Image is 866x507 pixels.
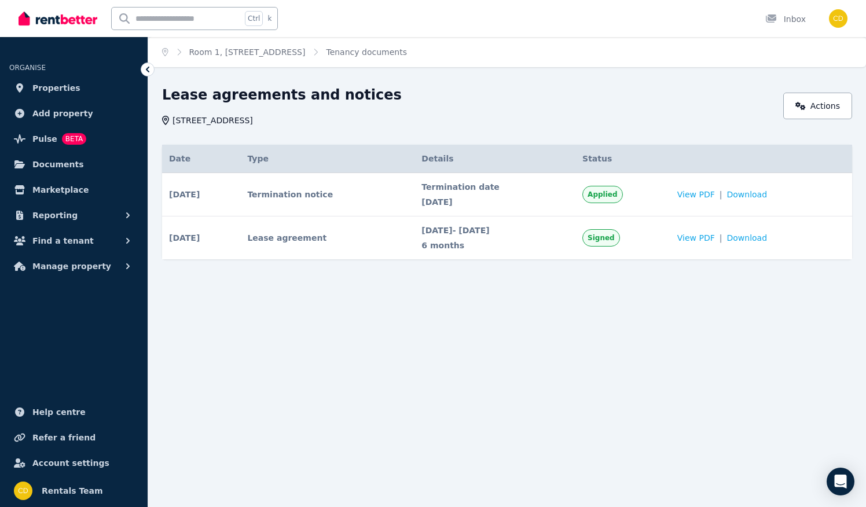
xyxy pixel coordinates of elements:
[9,401,138,424] a: Help centre
[421,196,568,208] span: [DATE]
[421,225,568,236] span: [DATE] - [DATE]
[720,189,722,200] span: |
[42,484,103,498] span: Rentals Team
[9,76,138,100] a: Properties
[677,232,715,244] span: View PDF
[32,183,89,197] span: Marketplace
[9,426,138,449] a: Refer a friend
[240,173,414,216] td: Termination notice
[62,133,86,145] span: BETA
[162,86,402,104] h1: Lease agreements and notices
[9,127,138,150] a: PulseBETA
[9,229,138,252] button: Find a tenant
[169,232,200,244] span: [DATE]
[827,468,854,495] div: Open Intercom Messenger
[9,204,138,227] button: Reporting
[720,232,722,244] span: |
[240,145,414,173] th: Type
[9,451,138,475] a: Account settings
[32,208,78,222] span: Reporting
[32,431,96,444] span: Refer a friend
[162,145,240,173] th: Date
[677,189,715,200] span: View PDF
[32,132,57,146] span: Pulse
[588,233,615,243] span: Signed
[9,153,138,176] a: Documents
[32,456,109,470] span: Account settings
[148,37,421,67] nav: Breadcrumb
[173,115,253,126] span: [STREET_ADDRESS]
[726,232,767,244] span: Download
[421,181,568,193] span: Termination date
[765,13,806,25] div: Inbox
[9,64,46,72] span: ORGANISE
[240,216,414,260] td: Lease agreement
[414,145,575,173] th: Details
[32,81,80,95] span: Properties
[267,14,271,23] span: k
[245,11,263,26] span: Ctrl
[32,234,94,248] span: Find a tenant
[169,189,200,200] span: [DATE]
[588,190,617,199] span: Applied
[9,102,138,125] a: Add property
[726,189,767,200] span: Download
[9,255,138,278] button: Manage property
[32,157,84,171] span: Documents
[189,47,306,57] a: Room 1, [STREET_ADDRESS]
[32,259,111,273] span: Manage property
[32,405,86,419] span: Help centre
[783,93,852,119] a: Actions
[9,178,138,201] a: Marketplace
[19,10,97,27] img: RentBetter
[32,106,93,120] span: Add property
[14,482,32,500] img: Rentals Team
[421,240,568,251] span: 6 months
[575,145,670,173] th: Status
[829,9,847,28] img: Rentals Team
[326,46,406,58] span: Tenancy documents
